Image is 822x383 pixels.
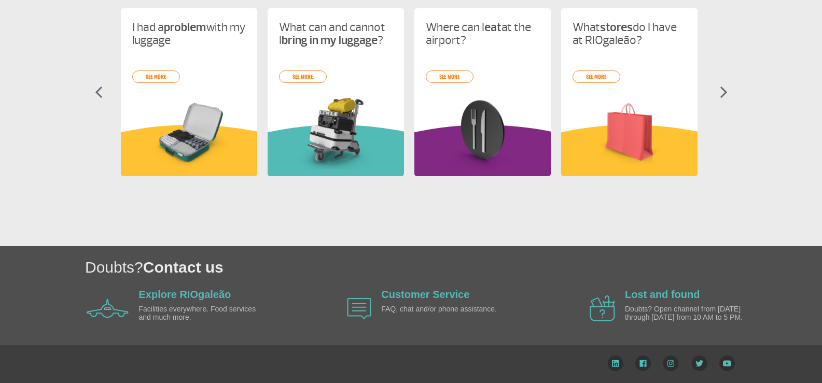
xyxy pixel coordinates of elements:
[132,70,180,83] a: see more
[635,356,651,371] img: Facebook
[347,298,371,319] img: airplane icon
[146,73,166,80] font: see more
[132,95,246,169] img: problema-bagagem.png
[625,305,743,321] font: Doubts? Open channel from [DATE] through [DATE] from 10 AM to 5 PM.
[381,305,497,313] font: FAQ, chat and/or phone assistance.
[164,20,206,35] font: problem
[426,20,531,48] font: at the airport?
[586,73,606,80] font: see more
[573,70,620,83] a: see more
[663,356,679,371] img: Instagram
[87,299,129,318] img: airplane icon
[381,289,469,300] a: Customer Service
[426,95,539,169] img: card%20informa%C3%A7%C3%B5es%208.png
[139,289,231,300] a: Explore RIOgaleão
[691,356,707,371] img: Twitter
[625,289,700,300] a: Lost and found
[85,259,143,276] font: Doubts?
[132,20,164,35] font: I had a
[279,95,393,169] img: card%20informa%C3%A7%C3%B5es%201.png
[139,305,256,321] font: Facilities everywhere. Food services and much more.
[282,33,378,48] font: bring in my luggage
[573,95,686,169] img: card%20informa%C3%A7%C3%B5es%206.png
[143,259,224,276] font: Contact us
[292,73,313,80] font: see more
[719,356,735,371] img: YouTube
[279,70,327,83] a: see more
[573,20,677,48] font: do I have at RIOgaleão?
[426,70,473,83] a: see more
[590,295,615,321] img: airplane icon
[121,125,257,176] img: amareloInformacoesUteis.svg
[279,20,385,48] font: What can and cannot I
[720,86,728,98] img: right arrow
[378,33,383,48] font: ?
[132,20,246,48] font: with my luggage
[426,20,484,35] font: Where can I
[439,73,459,80] font: see more
[95,86,103,98] img: left arrow
[600,20,633,35] font: stores
[607,356,623,371] img: LinkedIn
[268,125,404,176] img: verdeInformacoesUteis.svg
[414,125,551,176] img: roxoInformacoesUteis.svg
[561,125,698,176] img: amareloInformacoesUteis.svg
[484,20,501,35] font: eat
[573,20,600,35] font: What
